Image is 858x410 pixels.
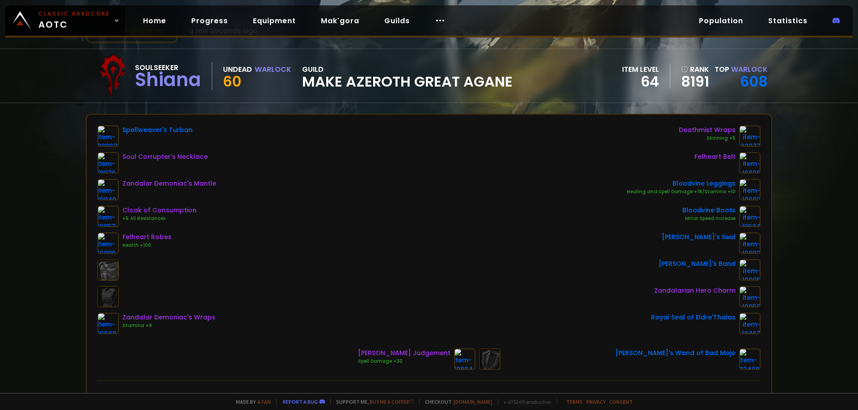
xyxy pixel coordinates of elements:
span: 60 [223,71,241,91]
div: Health [108,392,132,403]
div: Zandalar Demoniac's Wraps [122,313,215,322]
div: [PERSON_NAME]'s Wand of Bad Mojo [615,348,736,358]
div: 34 [575,392,584,403]
div: 4354 [234,392,252,403]
div: Soul Corrupter's Necklace [122,152,208,162]
div: 302 [405,392,418,403]
div: 689 [736,392,750,403]
div: Stamina +9 [122,322,215,329]
img: item-19848 [97,313,119,334]
div: [PERSON_NAME]'s Seal [662,232,736,242]
div: Skinning +5 [679,135,736,142]
img: item-19683 [739,179,761,200]
a: 8191 [681,75,709,88]
a: Consent [609,398,633,405]
a: Privacy [586,398,606,405]
span: Warlock [731,64,768,75]
div: +5 All Resistances [122,215,197,222]
div: Royal Seal of Eldre'Thalas [651,313,736,322]
span: AOTC [38,10,110,31]
div: Healing and Spell Damage +18/Stamina +10 [627,188,736,195]
div: Undead [223,64,252,75]
div: item level [622,64,659,75]
a: Equipment [246,12,303,30]
span: Make Azeroth Great Agane [302,75,513,88]
img: item-18467 [739,313,761,334]
a: Classic HardcoreAOTC [5,5,125,36]
img: item-19893 [739,232,761,254]
div: [PERSON_NAME]'s Band [659,259,736,269]
div: Felheart Belt [694,152,736,162]
div: guild [302,64,513,88]
div: Stamina [274,392,305,403]
a: Mak'gora [314,12,366,30]
div: Soulseeker [135,62,201,73]
a: Statistics [761,12,815,30]
img: item-19950 [739,286,761,307]
span: Made by [231,398,271,405]
div: Attack Power [440,392,488,403]
a: Progress [184,12,235,30]
img: item-22408 [739,348,761,370]
a: [DOMAIN_NAME] [454,398,492,405]
img: item-16806 [739,152,761,174]
a: Report a bug [283,398,318,405]
div: Minor Speed Increase [682,215,736,222]
div: Bloodvine Leggings [627,179,736,188]
div: Felheart Robes [122,232,172,242]
div: Bloodvine Boots [682,206,736,215]
img: item-22267 [97,125,119,147]
small: Classic Hardcore [38,10,110,18]
div: rank [681,64,709,75]
div: Warlock [255,64,291,75]
span: Checkout [419,398,492,405]
img: item-19905 [739,259,761,281]
img: item-19684 [739,206,761,227]
div: [PERSON_NAME] Judgement [358,348,450,358]
div: Spellweaver's Turban [122,125,193,135]
a: Guilds [377,12,417,30]
a: Buy me a coffee [370,398,414,405]
img: item-19857 [97,206,119,227]
span: v. d752d5 - production [498,398,551,405]
div: 64 [622,75,659,88]
div: Zandalar Demoniac's Mantle [122,179,216,188]
a: Population [692,12,750,30]
a: Home [136,12,173,30]
div: Armor [606,392,628,403]
a: 608 [740,71,768,91]
div: Health +100 [122,242,172,249]
div: Spell Damage +30 [358,358,450,365]
div: Cloak of Consumption [122,206,197,215]
img: item-19849 [97,179,119,200]
div: Zandalarian Hero Charm [654,286,736,295]
a: Terms [566,398,583,405]
img: item-19884 [454,348,475,370]
span: Support me, [330,398,414,405]
img: item-19876 [97,152,119,174]
div: Shiana [135,73,201,87]
div: Top [715,64,768,75]
img: item-16809 [97,232,119,254]
a: a fan [257,398,271,405]
div: Deathmist Wraps [679,125,736,135]
img: item-22077 [739,125,761,147]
